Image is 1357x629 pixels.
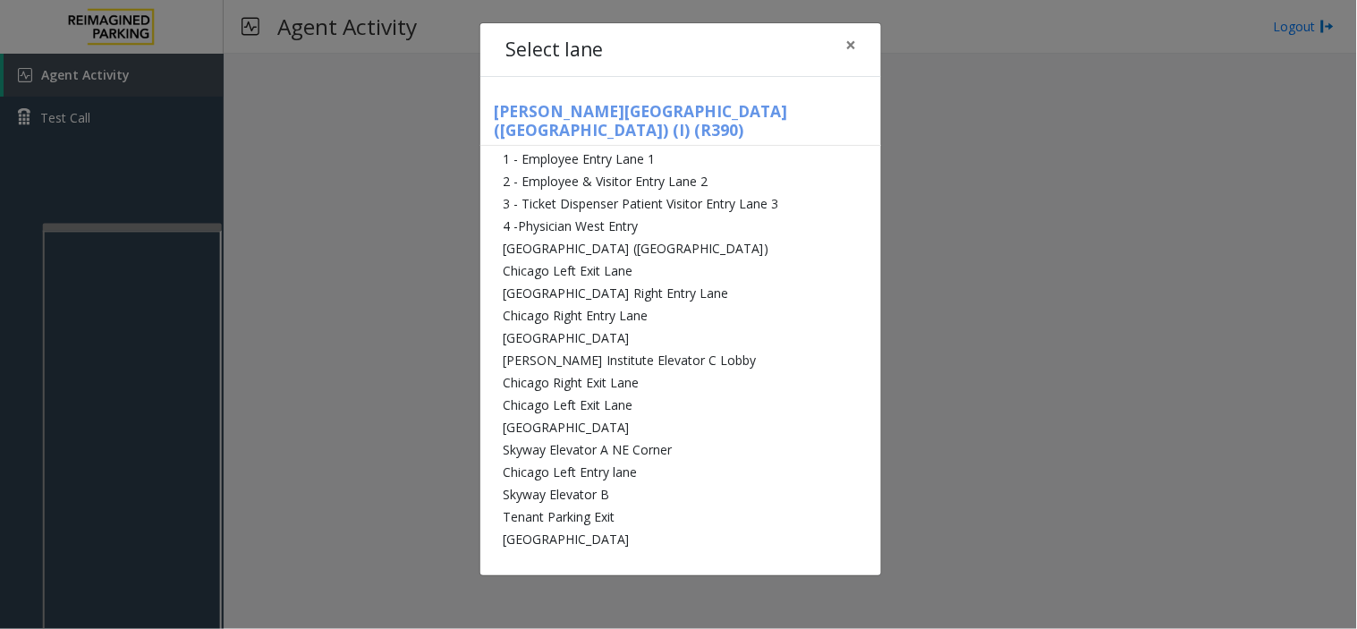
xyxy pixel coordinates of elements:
button: Close [833,23,869,67]
h4: Select lane [505,36,603,64]
li: [GEOGRAPHIC_DATA] Right Entry Lane [480,282,881,304]
li: Tenant Parking Exit [480,506,881,528]
li: 2 - Employee & Visitor Entry Lane 2 [480,170,881,192]
li: [PERSON_NAME] Institute Elevator C Lobby [480,349,881,371]
li: Skyway Elevator B [480,483,881,506]
li: [GEOGRAPHIC_DATA] ([GEOGRAPHIC_DATA]) [480,237,881,259]
li: Chicago Right Entry Lane [480,304,881,327]
li: [GEOGRAPHIC_DATA] [480,416,881,438]
li: [GEOGRAPHIC_DATA] [480,528,881,550]
li: 1 - Employee Entry Lane 1 [480,148,881,170]
li: Chicago Left Exit Lane [480,259,881,282]
span: × [845,32,856,57]
h5: [PERSON_NAME][GEOGRAPHIC_DATA] ([GEOGRAPHIC_DATA]) (I) (R390) [480,102,881,146]
li: Chicago Right Exit Lane [480,371,881,394]
li: 3 - Ticket Dispenser Patient Visitor Entry Lane 3 [480,192,881,215]
li: 4 -Physician West Entry [480,215,881,237]
li: [GEOGRAPHIC_DATA] [480,327,881,349]
li: Chicago Left Entry lane [480,461,881,483]
li: Skyway Elevator A NE Corner [480,438,881,461]
li: Chicago Left Exit Lane [480,394,881,416]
